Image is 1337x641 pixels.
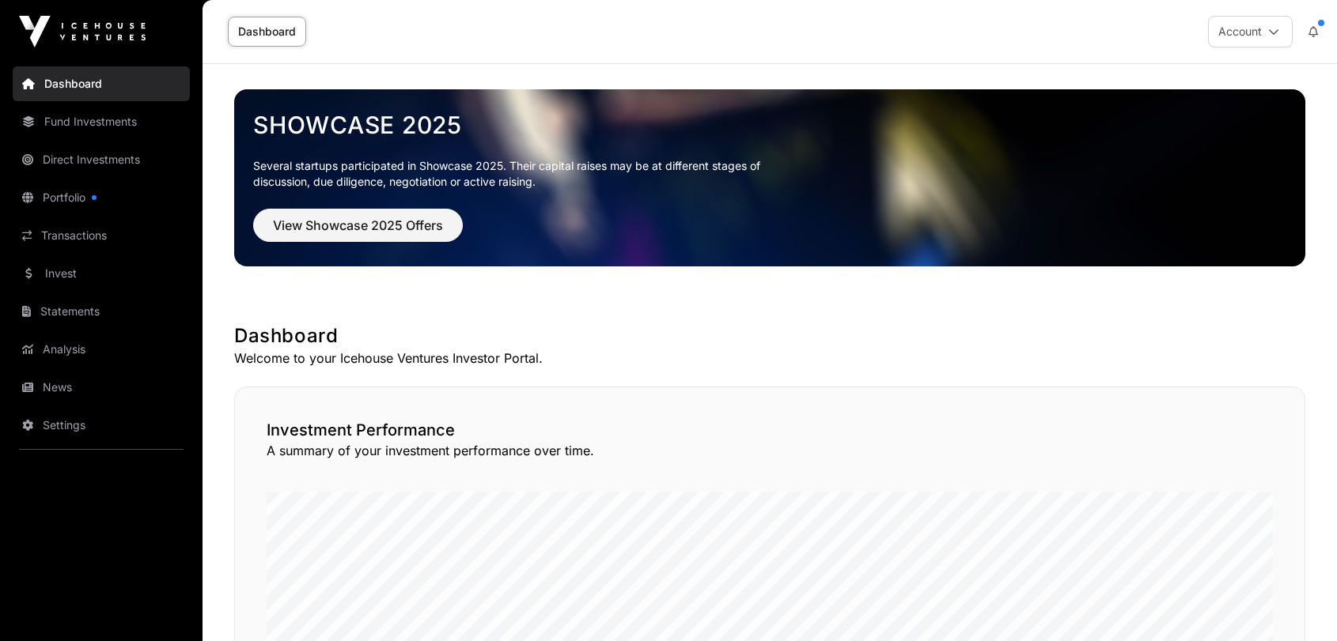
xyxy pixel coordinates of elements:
[253,158,785,190] p: Several startups participated in Showcase 2025. Their capital raises may be at different stages o...
[253,209,463,242] button: View Showcase 2025 Offers
[253,111,1286,139] a: Showcase 2025
[13,332,190,367] a: Analysis
[267,441,1273,460] p: A summary of your investment performance over time.
[13,408,190,443] a: Settings
[13,294,190,329] a: Statements
[13,256,190,291] a: Invest
[13,104,190,139] a: Fund Investments
[1258,565,1337,641] iframe: Chat Widget
[19,16,146,47] img: Icehouse Ventures Logo
[234,89,1305,266] img: Showcase 2025
[228,17,306,47] a: Dashboard
[13,370,190,405] a: News
[13,66,190,101] a: Dashboard
[1208,16,1293,47] button: Account
[267,419,1273,441] h2: Investment Performance
[273,216,443,235] span: View Showcase 2025 Offers
[13,218,190,253] a: Transactions
[253,224,463,240] a: View Showcase 2025 Offers
[234,323,1305,349] h1: Dashboard
[234,349,1305,368] p: Welcome to your Icehouse Ventures Investor Portal.
[13,180,190,215] a: Portfolio
[13,142,190,177] a: Direct Investments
